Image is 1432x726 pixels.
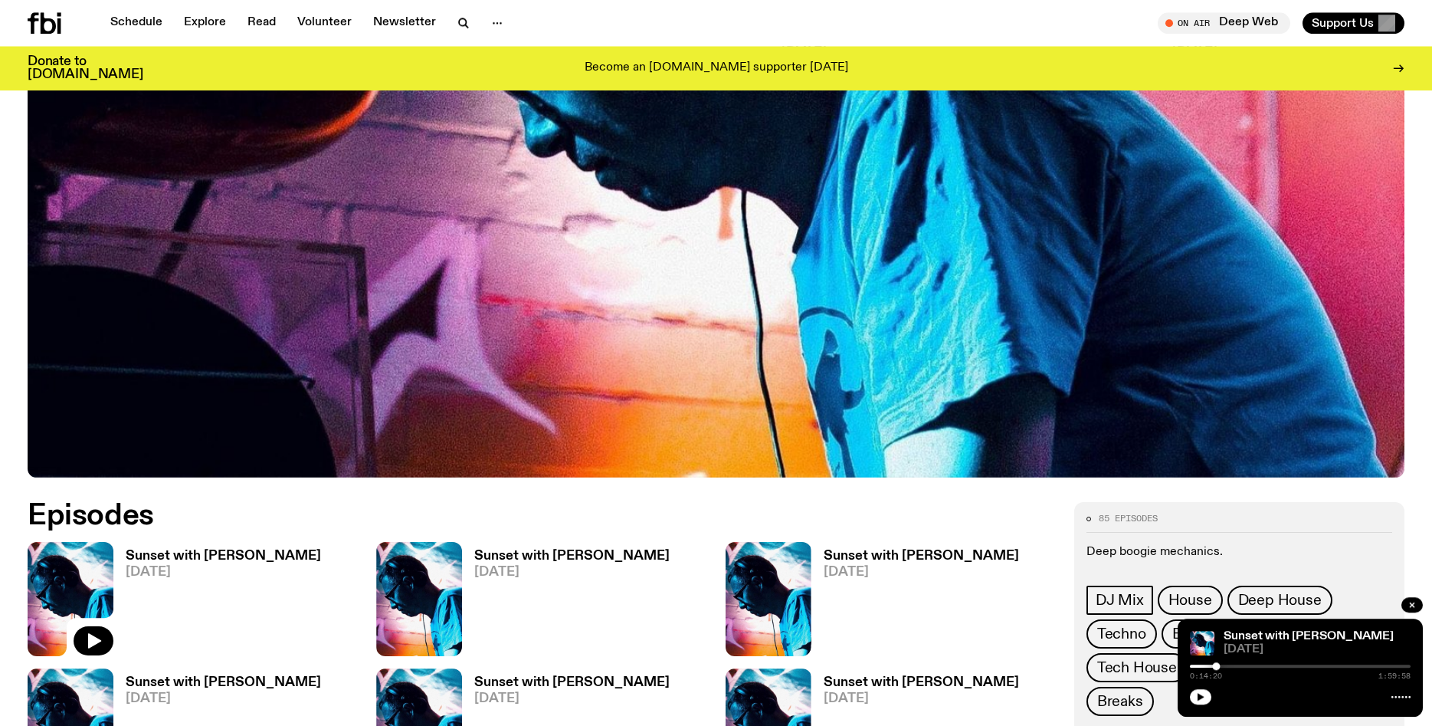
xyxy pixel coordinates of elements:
[1158,586,1223,615] a: House
[1099,514,1158,523] span: 85 episodes
[1158,12,1290,34] button: On AirDeep Web
[376,542,462,656] img: Simon Caldwell stands side on, looking downwards. He has headphones on. Behind him is a brightly ...
[126,676,321,689] h3: Sunset with [PERSON_NAME]
[113,550,321,656] a: Sunset with [PERSON_NAME][DATE]
[28,55,143,81] h3: Donate to [DOMAIN_NAME]
[1190,631,1214,655] img: Simon Caldwell stands side on, looking downwards. He has headphones on. Behind him is a brightly ...
[824,550,1019,563] h3: Sunset with [PERSON_NAME]
[1086,653,1188,682] a: Tech House
[726,542,811,656] img: Simon Caldwell stands side on, looking downwards. He has headphones on. Behind him is a brightly ...
[101,12,172,34] a: Schedule
[1238,592,1322,609] span: Deep House
[585,61,848,75] p: Become an [DOMAIN_NAME] supporter [DATE]
[1378,672,1411,680] span: 1:59:58
[1097,659,1177,676] span: Tech House
[474,550,670,563] h3: Sunset with [PERSON_NAME]
[474,566,670,579] span: [DATE]
[28,502,939,530] h2: Episodes
[1168,592,1212,609] span: House
[1096,592,1144,609] span: DJ Mix
[824,692,1019,705] span: [DATE]
[824,676,1019,689] h3: Sunset with [PERSON_NAME]
[1162,619,1231,649] a: Electro
[1086,619,1157,649] a: Techno
[1227,586,1332,615] a: Deep House
[1172,626,1221,642] span: Electro
[474,676,670,689] h3: Sunset with [PERSON_NAME]
[126,692,321,705] span: [DATE]
[1190,672,1222,680] span: 0:14:20
[1086,586,1153,615] a: DJ Mix
[1303,12,1404,34] button: Support Us
[1224,644,1411,655] span: [DATE]
[824,566,1019,579] span: [DATE]
[474,692,670,705] span: [DATE]
[126,566,321,579] span: [DATE]
[288,12,361,34] a: Volunteer
[1097,626,1146,642] span: Techno
[126,550,321,563] h3: Sunset with [PERSON_NAME]
[1312,16,1374,30] span: Support Us
[1086,687,1154,716] a: Breaks
[364,12,445,34] a: Newsletter
[811,550,1019,656] a: Sunset with [PERSON_NAME][DATE]
[1224,630,1394,642] a: Sunset with [PERSON_NAME]
[1086,545,1392,560] p: Deep boogie mechanics.
[462,550,670,656] a: Sunset with [PERSON_NAME][DATE]
[175,12,235,34] a: Explore
[1097,693,1143,710] span: Breaks
[238,12,285,34] a: Read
